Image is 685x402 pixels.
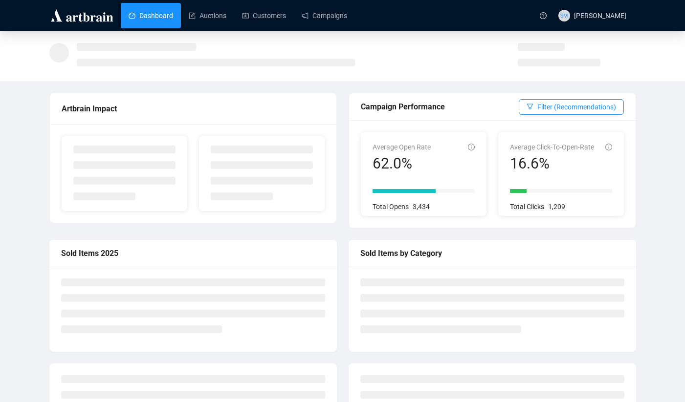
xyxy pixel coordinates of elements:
[413,203,430,211] span: 3,434
[540,12,547,19] span: question-circle
[548,203,565,211] span: 1,209
[242,3,286,28] a: Customers
[373,143,431,151] span: Average Open Rate
[560,11,568,20] span: SM
[527,103,533,110] span: filter
[360,247,624,259] div: Sold Items by Category
[302,3,347,28] a: Campaigns
[49,8,115,23] img: logo
[361,101,519,113] div: Campaign Performance
[62,103,325,115] div: Artbrain Impact
[510,154,594,173] div: 16.6%
[129,3,173,28] a: Dashboard
[605,144,612,150] span: info-circle
[189,3,226,28] a: Auctions
[373,203,409,211] span: Total Opens
[468,144,475,150] span: info-circle
[574,12,626,20] span: [PERSON_NAME]
[519,99,624,115] button: Filter (Recommendations)
[537,102,616,112] span: Filter (Recommendations)
[510,143,594,151] span: Average Click-To-Open-Rate
[61,247,325,259] div: Sold Items 2025
[373,154,431,173] div: 62.0%
[510,203,544,211] span: Total Clicks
